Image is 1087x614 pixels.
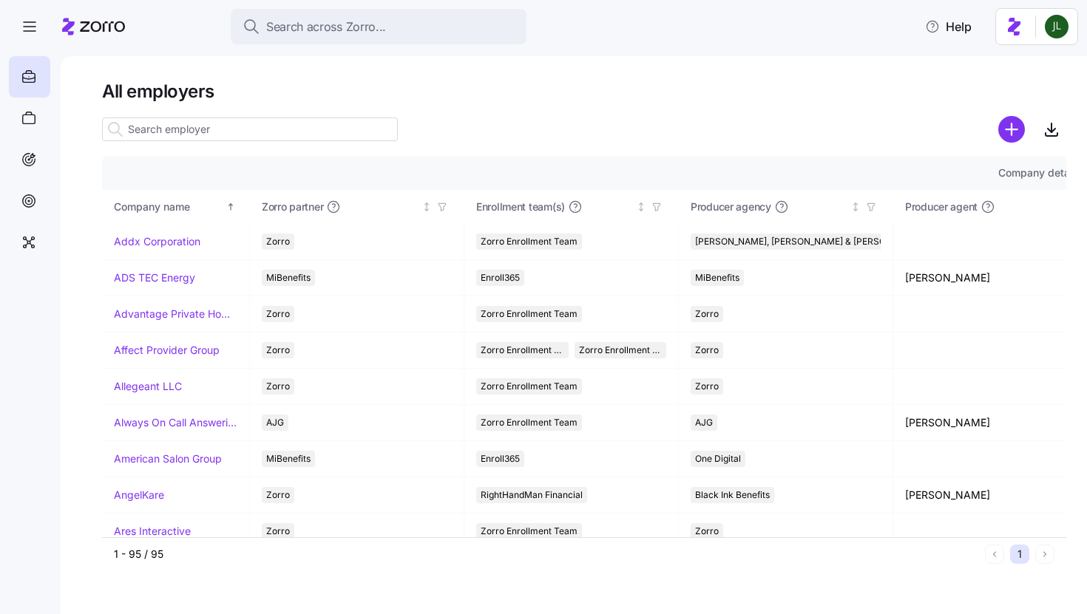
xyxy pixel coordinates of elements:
svg: add icon [998,116,1025,143]
button: Next page [1035,545,1054,564]
span: Black Ink Benefits [695,487,770,503]
span: Zorro Enrollment Experts [579,342,663,358]
span: Zorro [266,233,290,250]
span: Zorro [266,523,290,539]
a: Affect Provider Group [114,343,220,358]
span: RightHandMan Financial [481,487,583,503]
span: Zorro [266,306,290,322]
span: Enroll365 [481,451,520,467]
div: 1 - 95 / 95 [114,547,979,562]
span: AJG [266,415,284,431]
a: Addx Corporation [114,234,200,249]
div: Not sorted [850,202,861,212]
a: AngelKare [114,488,164,502]
button: 1 [1010,545,1029,564]
span: Zorro partner [262,199,323,214]
input: Search employer [102,117,398,141]
a: Advantage Private Home Care [114,307,237,321]
span: [PERSON_NAME], [PERSON_NAME] & [PERSON_NAME] [695,233,925,250]
span: Zorro [266,487,290,503]
div: Not sorted [636,202,646,212]
span: Zorro [266,378,290,395]
span: MiBenefits [266,451,311,467]
img: d9b9d5af0451fe2f8c405234d2cf2198 [1045,15,1069,38]
div: Sorted ascending [226,202,236,212]
a: ADS TEC Energy [114,270,195,285]
span: Zorro Enrollment Team [481,378,578,395]
span: Enroll365 [481,270,520,286]
span: Search across Zorro... [266,18,386,36]
span: Zorro [266,342,290,358]
button: Help [913,12,983,41]
th: Enrollment team(s)Not sorted [464,190,679,224]
span: Help [925,18,972,35]
span: Zorro Enrollment Team [481,415,578,431]
th: Producer agencyNot sorted [679,190,893,224]
h1: All employers [102,80,1066,103]
span: MiBenefits [695,270,739,286]
div: Company name [114,199,223,215]
span: Zorro Enrollment Team [481,233,578,250]
span: Zorro [695,523,719,539]
button: Search across Zorro... [231,9,526,44]
a: American Salon Group [114,451,222,466]
span: Zorro [695,378,719,395]
button: Previous page [985,545,1004,564]
th: Zorro partnerNot sorted [250,190,464,224]
span: Zorro Enrollment Team [481,306,578,322]
th: Company nameSorted ascending [102,190,250,224]
div: Not sorted [1065,202,1075,212]
span: AJG [695,415,713,431]
span: Zorro [695,306,719,322]
a: Ares Interactive [114,524,191,539]
span: MiBenefits [266,270,311,286]
span: Producer agency [691,199,771,214]
span: Producer agent [905,199,978,214]
span: Zorro Enrollment Team [481,342,564,358]
span: Zorro Enrollment Team [481,523,578,539]
span: Zorro [695,342,719,358]
a: Allegeant LLC [114,379,182,394]
a: Always On Call Answering Service [114,415,237,430]
span: One Digital [695,451,741,467]
div: Not sorted [421,202,432,212]
span: Enrollment team(s) [476,199,565,214]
